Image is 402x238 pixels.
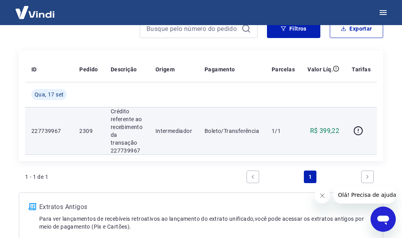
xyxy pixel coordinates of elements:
p: Valor Líq. [307,65,333,73]
a: Page 1 is your current page [304,171,316,183]
a: Previous page [247,171,259,183]
p: Tarifas [352,65,371,73]
img: ícone [29,203,36,210]
iframe: Fechar mensagem [314,188,330,203]
a: Next page [361,171,374,183]
p: Extratos Antigos [39,202,373,212]
p: Origem [155,65,175,73]
p: 227739967 [31,127,67,135]
img: Vindi [9,0,60,24]
p: Pagamento [205,65,235,73]
p: 2309 [79,127,98,135]
p: Pedido [79,65,98,73]
ul: Pagination [243,167,377,186]
input: Busque pelo número do pedido [146,23,238,35]
iframe: Botão para abrir a janela de mensagens [371,207,396,232]
button: Exportar [330,19,383,38]
p: 1/1 [272,127,295,135]
p: Parcelas [272,65,295,73]
p: R$ 399,22 [310,126,340,136]
p: Boleto/Transferência [205,127,259,135]
p: Para ver lançamentos de recebíveis retroativos ao lançamento do extrato unificado, você pode aces... [39,215,373,231]
button: Filtros [267,19,320,38]
span: Qua, 17 set [35,91,64,98]
iframe: Mensagem da empresa [333,186,396,203]
p: Descrição [111,65,137,73]
span: Olá! Precisa de ajuda? [5,5,66,12]
p: ID [31,65,37,73]
p: 1 - 1 de 1 [25,173,48,181]
p: Crédito referente ao recebimento da transação 227739967 [111,107,143,154]
p: Intermediador [155,127,192,135]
